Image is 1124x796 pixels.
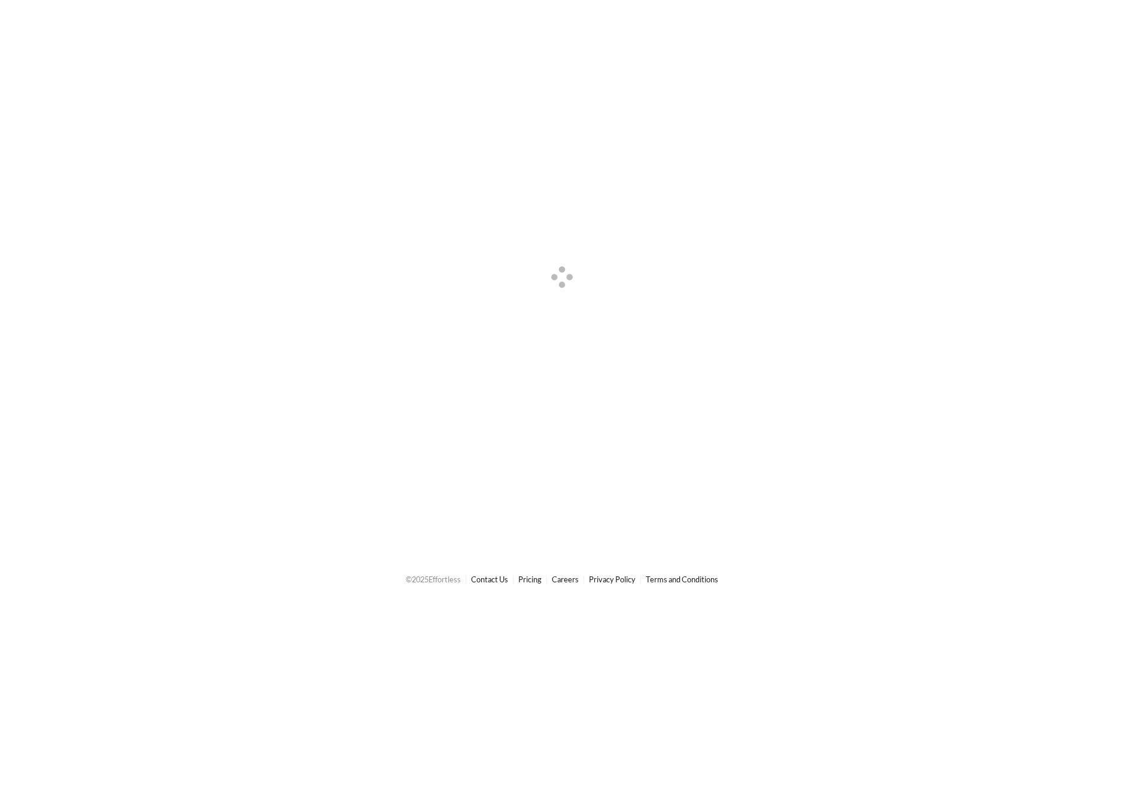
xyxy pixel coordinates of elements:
[646,575,718,584] a: Terms and Conditions
[406,575,461,584] span: © 2025 Effortless
[552,575,579,584] a: Careers
[518,575,542,584] a: Pricing
[471,575,508,584] a: Contact Us
[589,575,636,584] a: Privacy Policy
